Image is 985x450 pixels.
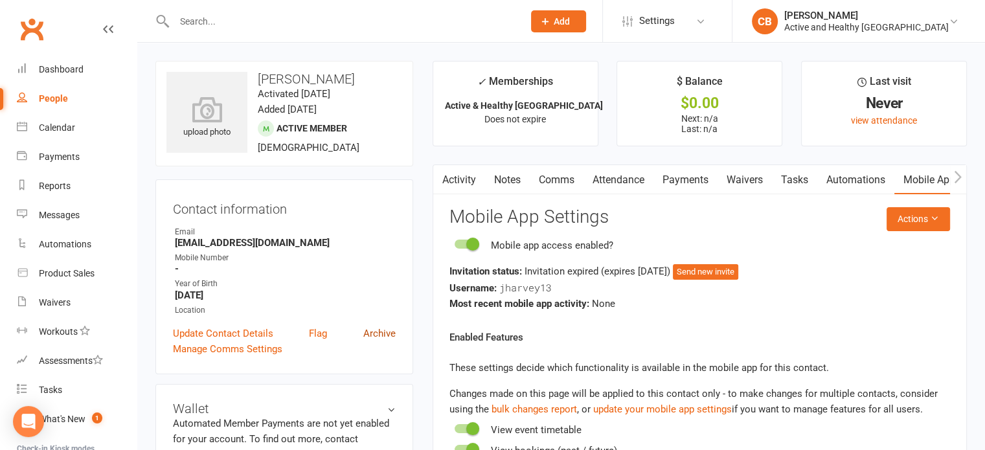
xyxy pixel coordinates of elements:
a: Manage Comms Settings [173,341,282,357]
a: Messages [17,201,137,230]
div: Email [175,226,396,238]
div: Last visit [857,73,911,96]
div: Payments [39,152,80,162]
div: Workouts [39,326,78,337]
a: Product Sales [17,259,137,288]
div: Mobile Number [175,252,396,264]
div: CB [752,8,778,34]
div: Active and Healthy [GEOGRAPHIC_DATA] [784,21,949,33]
a: Tasks [17,376,137,405]
a: Notes [485,165,530,195]
i: ✓ [477,76,486,88]
a: Mobile App [894,165,964,195]
a: view attendance [851,115,917,126]
div: Never [813,96,955,110]
a: What's New1 [17,405,137,434]
a: People [17,84,137,113]
strong: Invitation status: [449,265,522,277]
div: Location [175,304,396,317]
strong: Username: [449,282,497,294]
strong: - [175,263,396,275]
strong: Active & Healthy [GEOGRAPHIC_DATA] [445,100,603,111]
a: Automations [817,165,894,195]
a: Waivers [718,165,772,195]
div: Automations [39,239,91,249]
a: Automations [17,230,137,259]
strong: [EMAIL_ADDRESS][DOMAIN_NAME] [175,237,396,249]
h3: Wallet [173,401,396,416]
span: View event timetable [491,424,582,436]
a: Archive [363,326,396,341]
h3: [PERSON_NAME] [166,72,402,86]
div: Tasks [39,385,62,395]
a: Clubworx [16,13,48,45]
div: Dashboard [39,64,84,74]
span: Add [554,16,570,27]
button: Actions [887,207,950,231]
div: Memberships [477,73,553,97]
span: Active member [277,123,347,133]
span: (expires [DATE] ) [601,265,673,277]
div: Product Sales [39,268,95,278]
div: Changes made on this page will be applied to this contact only - to make changes for multiple con... [449,386,950,417]
a: Update Contact Details [173,326,273,341]
a: Activity [433,165,485,195]
div: Reports [39,181,71,191]
h3: Mobile App Settings [449,207,950,227]
div: People [39,93,68,104]
input: Search... [170,12,514,30]
div: upload photo [166,96,247,139]
a: Payments [17,142,137,172]
a: Payments [653,165,718,195]
div: $ Balance [677,73,723,96]
a: Waivers [17,288,137,317]
span: 1 [92,412,102,423]
button: Send new invite [673,264,738,280]
div: Assessments [39,355,103,366]
span: None [592,298,615,309]
span: , or [492,403,593,415]
div: $0.00 [629,96,770,110]
a: Calendar [17,113,137,142]
h3: Contact information [173,197,396,216]
a: update your mobile app settings [593,403,732,415]
a: Comms [530,165,583,195]
span: Settings [639,6,675,36]
div: What's New [39,414,85,424]
div: Mobile app access enabled? [491,238,613,253]
time: Added [DATE] [258,104,317,115]
strong: Most recent mobile app activity: [449,298,589,309]
a: Flag [309,326,327,341]
a: Dashboard [17,55,137,84]
div: Invitation expired [449,264,950,280]
p: Next: n/a Last: n/a [629,113,770,134]
time: Activated [DATE] [258,88,330,100]
a: bulk changes report [492,403,577,415]
span: [DEMOGRAPHIC_DATA] [258,142,359,153]
a: Workouts [17,317,137,346]
a: Tasks [772,165,817,195]
a: Reports [17,172,137,201]
a: Attendance [583,165,653,195]
button: Add [531,10,586,32]
label: Enabled Features [449,330,523,345]
strong: [DATE] [175,289,396,301]
a: Assessments [17,346,137,376]
div: Calendar [39,122,75,133]
span: jharvey13 [499,281,552,294]
span: Does not expire [484,114,546,124]
div: Year of Birth [175,278,396,290]
div: Open Intercom Messenger [13,406,44,437]
p: These settings decide which functionality is available in the mobile app for this contact. [449,360,950,376]
div: Waivers [39,297,71,308]
div: [PERSON_NAME] [784,10,949,21]
div: Messages [39,210,80,220]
